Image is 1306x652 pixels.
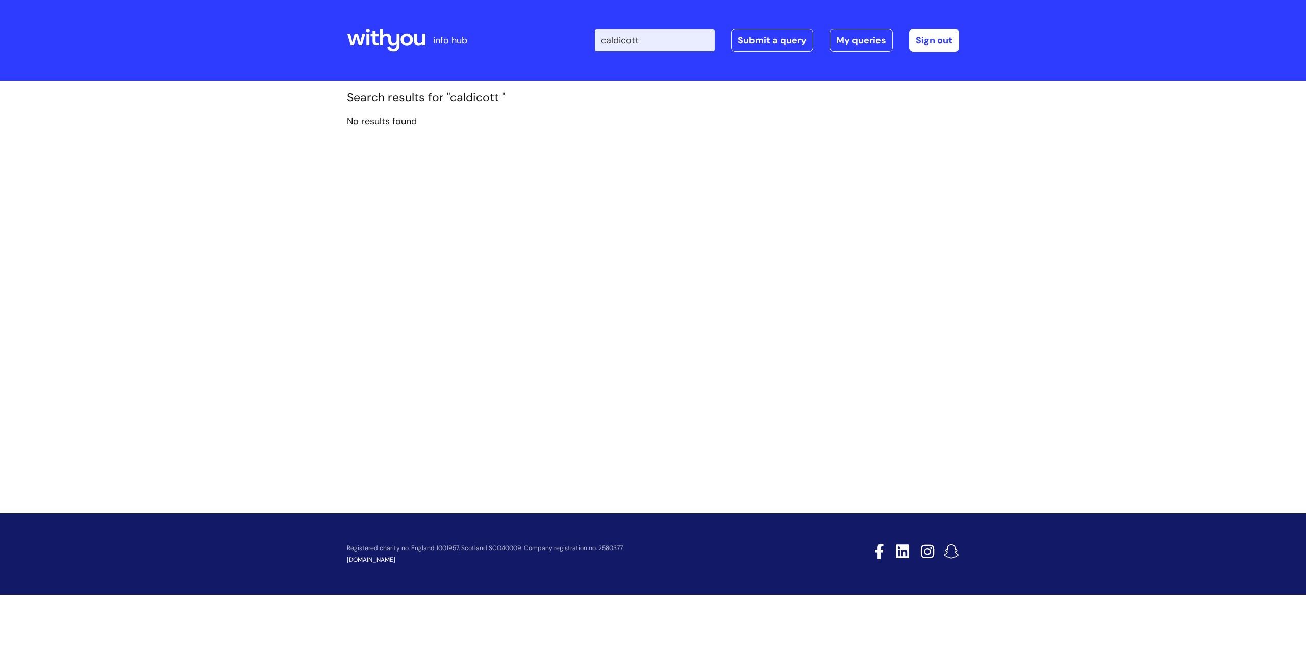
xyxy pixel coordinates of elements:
a: [DOMAIN_NAME] [347,556,395,564]
p: Registered charity no. England 1001957, Scotland SCO40009. Company registration no. 2580377 [347,545,802,552]
input: Search [595,29,715,51]
div: | - [595,29,959,52]
a: My queries [830,29,893,52]
p: No results found [347,113,959,129]
a: Sign out [909,29,959,52]
h1: Search results for "caldicott " [347,91,959,105]
a: Submit a query [731,29,813,52]
p: info hub [433,32,467,48]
